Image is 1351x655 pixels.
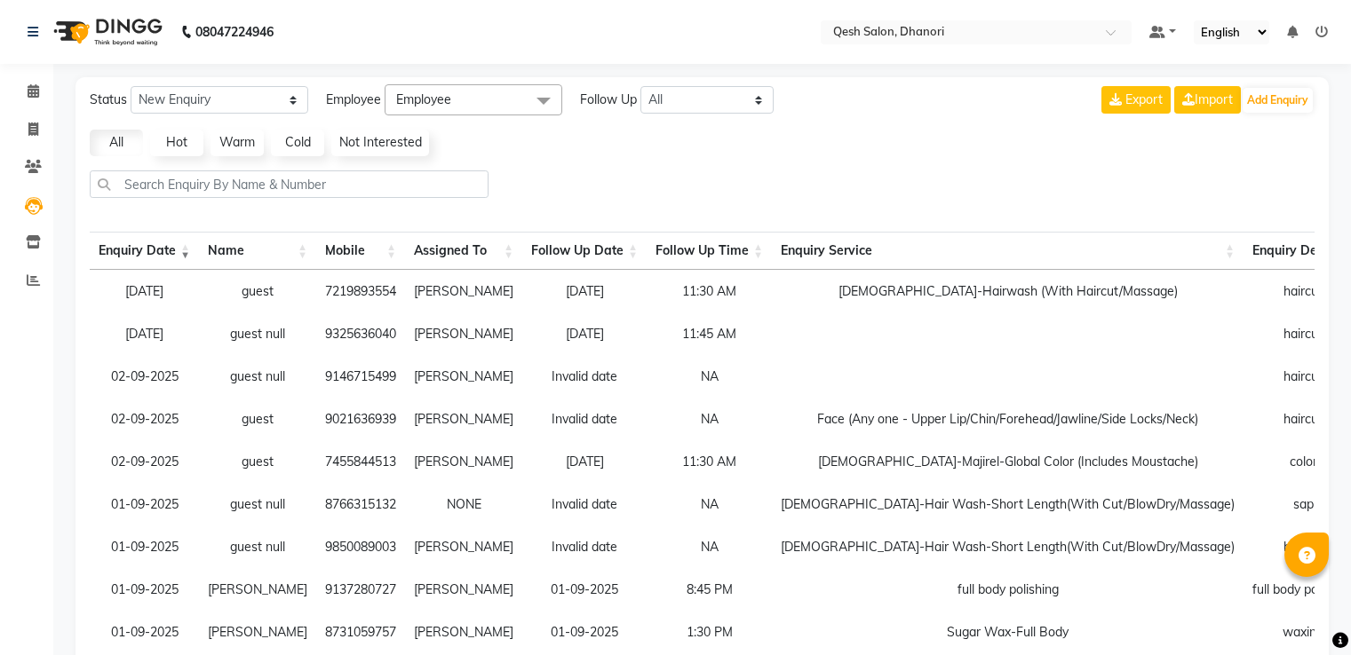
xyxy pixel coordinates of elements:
td: 02-09-2025 [90,355,199,398]
td: [PERSON_NAME] [405,440,522,483]
th: Name: activate to sort column ascending [199,232,316,270]
b: 08047224946 [195,7,274,57]
td: 8766315132 [316,483,405,525]
td: [DATE] [90,312,199,355]
td: 8:45 PM [647,568,772,611]
td: Invalid date [522,483,647,525]
td: 8731059757 [316,611,405,653]
td: [DEMOGRAPHIC_DATA]-Hairwash (With Haircut/Massage) [772,270,1244,312]
a: All [90,130,143,156]
th: Assigned To : activate to sort column ascending [405,232,522,270]
input: Search Enquiry By Name & Number [90,170,489,198]
img: logo [45,7,167,57]
span: Employee [326,91,381,109]
td: Invalid date [522,355,647,398]
td: NA [647,355,772,398]
td: [PERSON_NAME] [405,312,522,355]
a: Import [1174,86,1241,114]
td: [DATE] [90,270,199,312]
td: 9850089003 [316,525,405,568]
td: [PERSON_NAME] [405,568,522,611]
td: NONE [405,483,522,525]
th: Follow Up Date: activate to sort column ascending [522,232,647,270]
td: Invalid date [522,525,647,568]
td: full body polishing [772,568,1244,611]
td: [DEMOGRAPHIC_DATA]-Majirel-Global Color (Includes Moustache) [772,440,1244,483]
iframe: chat widget [1276,584,1333,637]
td: [PERSON_NAME] [405,611,522,653]
td: [PERSON_NAME] [199,611,316,653]
td: [DATE] [522,440,647,483]
td: [PERSON_NAME] [405,270,522,312]
td: Invalid date [522,398,647,440]
td: [PERSON_NAME] [405,525,522,568]
td: [DATE] [522,312,647,355]
td: guest [199,440,316,483]
td: 01-09-2025 [522,611,647,653]
td: guest null [199,525,316,568]
td: NA [647,483,772,525]
td: [PERSON_NAME] [199,568,316,611]
td: guest null [199,483,316,525]
td: [PERSON_NAME] [405,398,522,440]
td: 9325636040 [316,312,405,355]
button: Add Enquiry [1243,88,1313,113]
td: [PERSON_NAME] [405,355,522,398]
td: 1:30 PM [647,611,772,653]
td: Sugar Wax-Full Body [772,611,1244,653]
td: 7219893554 [316,270,405,312]
span: Export [1125,91,1163,107]
td: 02-09-2025 [90,398,199,440]
td: 01-09-2025 [90,483,199,525]
span: Status [90,91,127,109]
td: guest [199,270,316,312]
td: 9137280727 [316,568,405,611]
span: Employee [396,91,451,107]
td: guest null [199,355,316,398]
td: 01-09-2025 [522,568,647,611]
button: Export [1101,86,1171,114]
td: NA [647,398,772,440]
td: [DATE] [522,270,647,312]
td: 9146715499 [316,355,405,398]
td: 11:45 AM [647,312,772,355]
td: guest [199,398,316,440]
th: Enquiry Service : activate to sort column ascending [772,232,1244,270]
th: Enquiry Date: activate to sort column ascending [90,232,199,270]
td: [DEMOGRAPHIC_DATA]-Hair Wash-Short Length(With Cut/BlowDry/Massage) [772,525,1244,568]
a: Warm [211,130,264,156]
td: 7455844513 [316,440,405,483]
td: 02-09-2025 [90,440,199,483]
th: Follow Up Time : activate to sort column ascending [647,232,772,270]
td: 01-09-2025 [90,525,199,568]
span: Follow Up [580,91,637,109]
td: guest null [199,312,316,355]
td: Face (Any one - Upper Lip/Chin/Forehead/Jawline/Side Locks/Neck) [772,398,1244,440]
td: 01-09-2025 [90,568,199,611]
td: 9021636939 [316,398,405,440]
td: 01-09-2025 [90,611,199,653]
a: Hot [150,130,203,156]
a: Cold [271,130,324,156]
td: 11:30 AM [647,270,772,312]
a: Not Interested [331,130,429,156]
td: [DEMOGRAPHIC_DATA]-Hair Wash-Short Length(With Cut/BlowDry/Massage) [772,483,1244,525]
th: Mobile : activate to sort column ascending [316,232,405,270]
td: NA [647,525,772,568]
td: 11:30 AM [647,440,772,483]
